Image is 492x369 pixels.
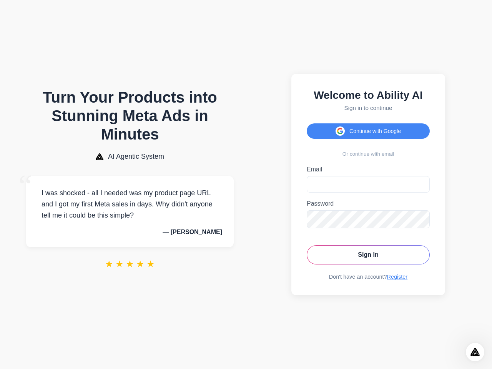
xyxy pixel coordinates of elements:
span: ★ [115,259,124,269]
span: ★ [105,259,113,269]
a: Register [387,274,408,280]
span: ★ [126,259,134,269]
button: Continue with Google [307,123,430,139]
label: Password [307,200,430,207]
p: — [PERSON_NAME] [38,229,222,236]
label: Email [307,166,430,173]
img: AI Agentic System Logo [96,153,103,160]
span: “ [18,168,32,203]
span: AI Agentic System [108,153,164,161]
div: Or continue with email [307,151,430,157]
p: I was shocked - all I needed was my product page URL and I got my first Meta sales in days. Why d... [38,188,222,221]
h2: Welcome to Ability AI [307,89,430,101]
iframe: Intercom live chat [466,343,484,361]
span: ★ [136,259,145,269]
span: ★ [146,259,155,269]
div: Don't have an account? [307,274,430,280]
button: Sign In [307,245,430,264]
p: Sign in to continue [307,105,430,111]
h1: Turn Your Products into Stunning Meta Ads in Minutes [26,88,234,143]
